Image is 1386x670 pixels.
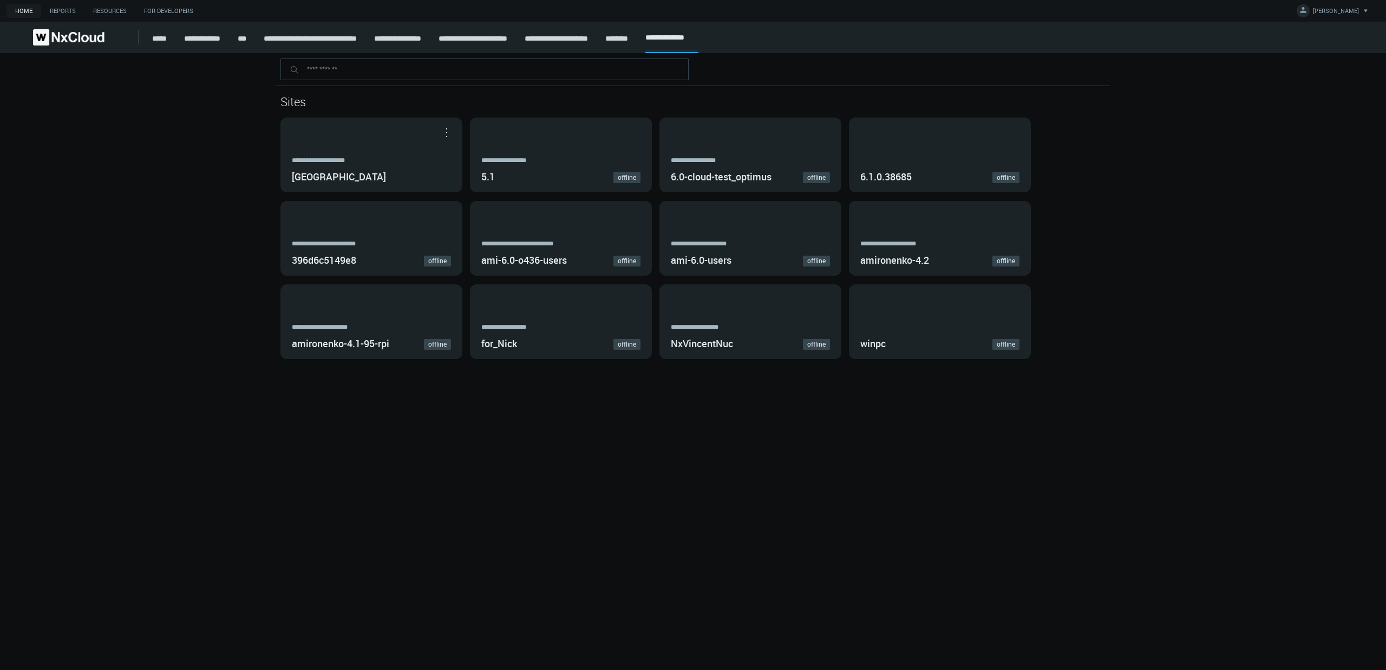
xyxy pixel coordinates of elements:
a: offline [803,339,830,350]
a: offline [992,339,1019,350]
a: offline [613,339,640,350]
img: Nx Cloud logo [33,29,104,45]
a: offline [803,256,830,266]
nx-search-highlight: amironenko-4.1-95-rpi [292,337,389,350]
a: offline [803,172,830,183]
a: Reports [41,4,84,18]
nx-search-highlight: [GEOGRAPHIC_DATA] [292,170,386,183]
nx-search-highlight: 396d6c5149e8 [292,253,356,266]
a: offline [992,256,1019,266]
nx-search-highlight: ami-6.0-users [671,253,731,266]
a: offline [992,172,1019,183]
a: offline [424,339,451,350]
nx-search-highlight: 5.1 [481,170,495,183]
nx-search-highlight: 6.1.0.38685 [860,170,912,183]
a: offline [613,256,640,266]
span: [PERSON_NAME] [1313,6,1359,19]
a: offline [613,172,640,183]
nx-search-highlight: ami-6.0-o436-users [481,253,567,266]
span: Sites [280,94,306,109]
a: offline [424,256,451,266]
nx-search-highlight: amironenko-4.2 [860,253,929,266]
a: Resources [84,4,135,18]
a: For Developers [135,4,202,18]
nx-search-highlight: winpc [860,337,886,350]
nx-search-highlight: 6.0-cloud-test_optimus [671,170,772,183]
nx-search-highlight: NxVincentNuc [671,337,733,350]
nx-search-highlight: for_Nick [481,337,517,350]
a: Home [6,4,41,18]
